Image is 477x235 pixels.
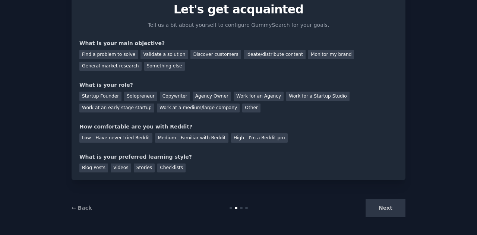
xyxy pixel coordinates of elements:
div: Ideate/distribute content [244,50,306,59]
div: Discover customers [190,50,241,59]
div: Checklists [157,163,186,173]
div: Startup Founder [79,92,121,101]
div: Monitor my brand [308,50,354,59]
div: What is your preferred learning style? [79,153,398,161]
div: Work for a Startup Studio [286,92,349,101]
div: Stories [134,163,155,173]
div: Find a problem to solve [79,50,138,59]
div: Something else [144,62,185,71]
div: What is your role? [79,81,398,89]
div: Work at a medium/large company [157,104,240,113]
div: Medium - Familiar with Reddit [155,133,228,143]
div: Other [242,104,260,113]
div: Work at an early stage startup [79,104,154,113]
div: Low - Have never tried Reddit [79,133,152,143]
div: High - I'm a Reddit pro [231,133,288,143]
div: Validate a solution [140,50,188,59]
p: Tell us a bit about yourself to configure GummySearch for your goals. [145,21,332,29]
div: Work for an Agency [234,92,284,101]
div: What is your main objective? [79,39,398,47]
div: Videos [111,163,131,173]
p: Let's get acquainted [79,3,398,16]
div: Solopreneur [124,92,157,101]
div: Copywriter [160,92,190,101]
div: General market research [79,62,142,71]
div: Blog Posts [79,163,108,173]
a: ← Back [72,205,92,211]
div: How comfortable are you with Reddit? [79,123,398,131]
div: Agency Owner [193,92,231,101]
